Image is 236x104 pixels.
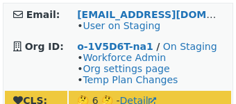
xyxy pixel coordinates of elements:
[163,41,217,52] a: On Staging
[156,41,160,52] strong: /
[77,41,153,52] a: o-1V5D6T-na1
[26,9,60,20] strong: Email:
[77,52,178,85] span: • • •
[83,20,160,31] a: User on Staging
[83,74,178,85] a: Temp Plan Changes
[83,63,169,74] a: Org settings page
[83,52,166,63] a: Workforce Admin
[25,41,64,52] strong: Org ID:
[77,20,160,31] span: •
